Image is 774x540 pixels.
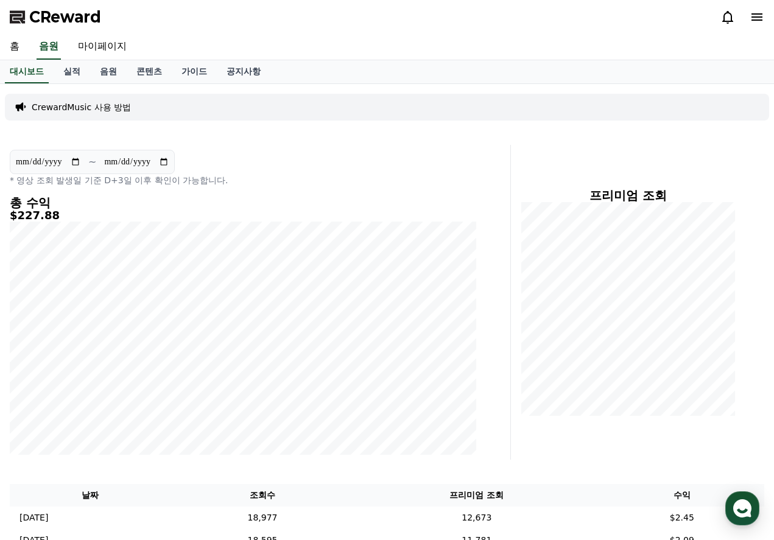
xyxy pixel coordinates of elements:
[127,60,172,83] a: 콘텐츠
[172,60,217,83] a: 가이드
[5,60,49,83] a: 대시보드
[80,386,157,416] a: 대화
[90,60,127,83] a: 음원
[32,101,131,113] a: CrewardMusic 사용 방법
[10,196,476,209] h4: 총 수익
[4,386,80,416] a: 홈
[217,60,270,83] a: 공지사항
[38,404,46,414] span: 홈
[171,507,354,529] td: 18,977
[29,7,101,27] span: CReward
[354,507,600,529] td: 12,673
[19,511,48,524] p: [DATE]
[111,405,126,415] span: 대화
[600,484,764,507] th: 수익
[88,155,96,169] p: ~
[354,484,600,507] th: 프리미엄 조회
[188,404,203,414] span: 설정
[10,174,476,186] p: * 영상 조회 발생일 기준 D+3일 이후 확인이 가능합니다.
[521,189,735,202] h4: 프리미엄 조회
[10,209,476,222] h5: $227.88
[600,507,764,529] td: $2.45
[10,7,101,27] a: CReward
[68,34,136,60] a: 마이페이지
[157,386,234,416] a: 설정
[10,484,171,507] th: 날짜
[37,34,61,60] a: 음원
[171,484,354,507] th: 조회수
[54,60,90,83] a: 실적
